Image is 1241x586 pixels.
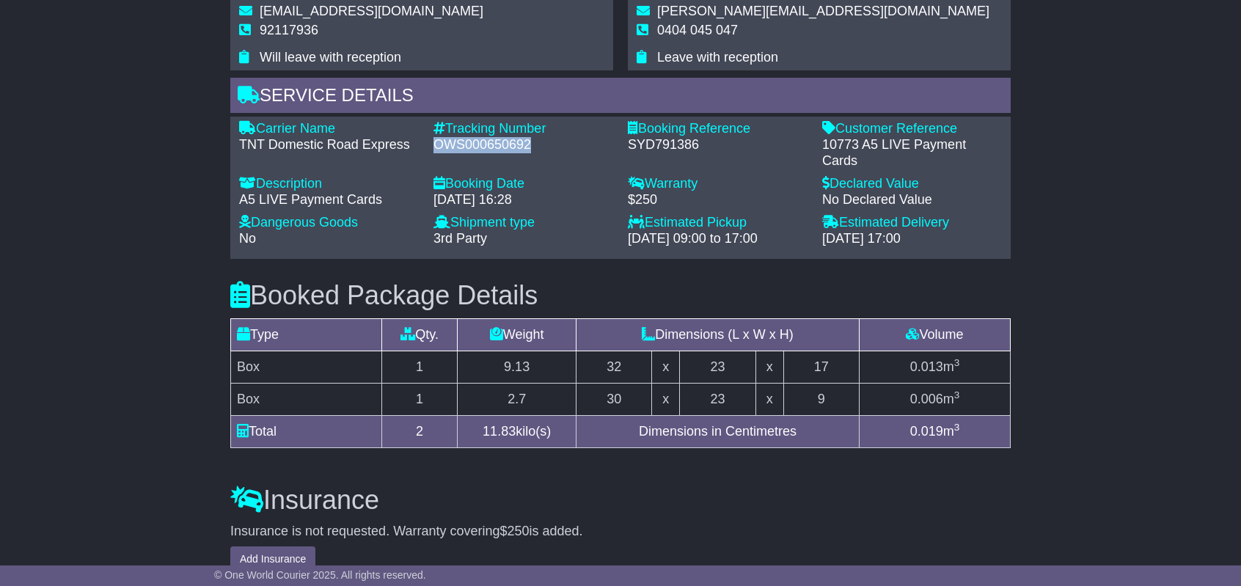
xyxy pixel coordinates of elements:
td: 32 [576,351,652,384]
td: x [652,351,680,384]
span: © One World Courier 2025. All rights reserved. [214,569,426,581]
td: Volume [859,319,1010,351]
td: 2 [382,416,458,448]
td: Box [231,384,382,416]
span: No [239,231,256,246]
td: 23 [680,384,755,416]
sup: 3 [954,357,960,368]
div: Dangerous Goods [239,215,419,231]
div: Warranty [628,176,808,192]
div: Booking Reference [628,121,808,137]
td: 9 [783,384,859,416]
div: Tracking Number [433,121,613,137]
sup: 3 [954,422,960,433]
td: m [859,416,1010,448]
span: Will leave with reception [260,50,401,65]
td: kilo(s) [458,416,576,448]
span: 0.006 [910,392,943,406]
div: Customer Reference [822,121,1002,137]
td: Dimensions in Centimetres [576,416,860,448]
td: x [755,351,783,384]
td: 2.7 [458,384,576,416]
td: 30 [576,384,652,416]
h3: Insurance [230,486,1011,515]
div: Booking Date [433,176,613,192]
td: 1 [382,351,458,384]
div: $250 [628,192,808,208]
div: Estimated Delivery [822,215,1002,231]
div: [DATE] 09:00 to 17:00 [628,231,808,247]
span: [EMAIL_ADDRESS][DOMAIN_NAME] [260,4,483,18]
div: Estimated Pickup [628,215,808,231]
td: m [859,384,1010,416]
td: 9.13 [458,351,576,384]
td: x [652,384,680,416]
div: No Declared Value [822,192,1002,208]
div: Service Details [230,78,1011,117]
div: Carrier Name [239,121,419,137]
div: SYD791386 [628,137,808,153]
div: Insurance is not requested. Warranty covering is added. [230,524,1011,540]
div: [DATE] 16:28 [433,192,613,208]
td: 23 [680,351,755,384]
span: 11.83 [483,424,516,439]
span: 3rd Party [433,231,487,246]
div: OWS000650692 [433,137,613,153]
div: Declared Value [822,176,1002,192]
td: Box [231,351,382,384]
td: 1 [382,384,458,416]
td: x [755,384,783,416]
td: Dimensions (L x W x H) [576,319,860,351]
span: 0.019 [910,424,943,439]
sup: 3 [954,389,960,400]
td: Total [231,416,382,448]
span: Leave with reception [657,50,778,65]
button: Add Insurance [230,546,315,572]
div: TNT Domestic Road Express [239,137,419,153]
td: 17 [783,351,859,384]
span: 0404 045 047 [657,23,738,37]
td: Weight [458,319,576,351]
div: 10773 A5 LIVE Payment Cards [822,137,1002,169]
td: m [859,351,1010,384]
span: 0.013 [910,359,943,374]
div: Shipment type [433,215,613,231]
span: [PERSON_NAME][EMAIL_ADDRESS][DOMAIN_NAME] [657,4,989,18]
div: [DATE] 17:00 [822,231,1002,247]
span: $250 [500,524,530,538]
div: Description [239,176,419,192]
h3: Booked Package Details [230,281,1011,310]
div: A5 LIVE Payment Cards [239,192,419,208]
span: 92117936 [260,23,318,37]
td: Type [231,319,382,351]
td: Qty. [382,319,458,351]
